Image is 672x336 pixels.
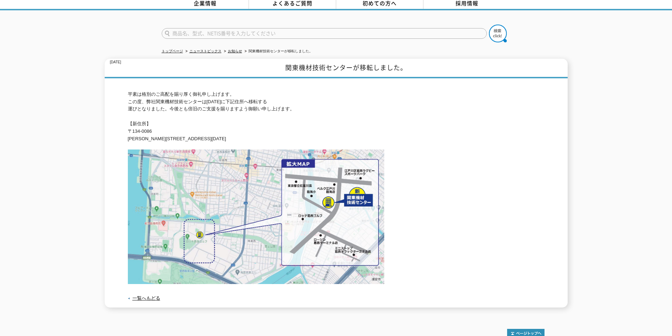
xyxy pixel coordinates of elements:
[228,49,242,53] a: お知らせ
[243,48,313,55] li: 関東機材技術センターが移転しました。
[110,59,121,66] p: [DATE]
[105,59,568,78] h1: 関東機材技術センターが移転しました。
[489,25,507,42] img: btn_search.png
[189,49,222,53] a: ニューストピックス
[132,295,160,301] a: 一覧へもどる
[128,91,545,143] p: 平素は格別のご高配を賜り厚く御礼申し上げます。 この度、弊社関東機材技術センターは[DATE]に下記住所へ移転する 運びとなりました。今後とも倍旧のご支援を賜りますよう御願い申し上げます。 【新...
[162,28,487,39] input: 商品名、型式、NETIS番号を入力してください
[162,49,183,53] a: トップページ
